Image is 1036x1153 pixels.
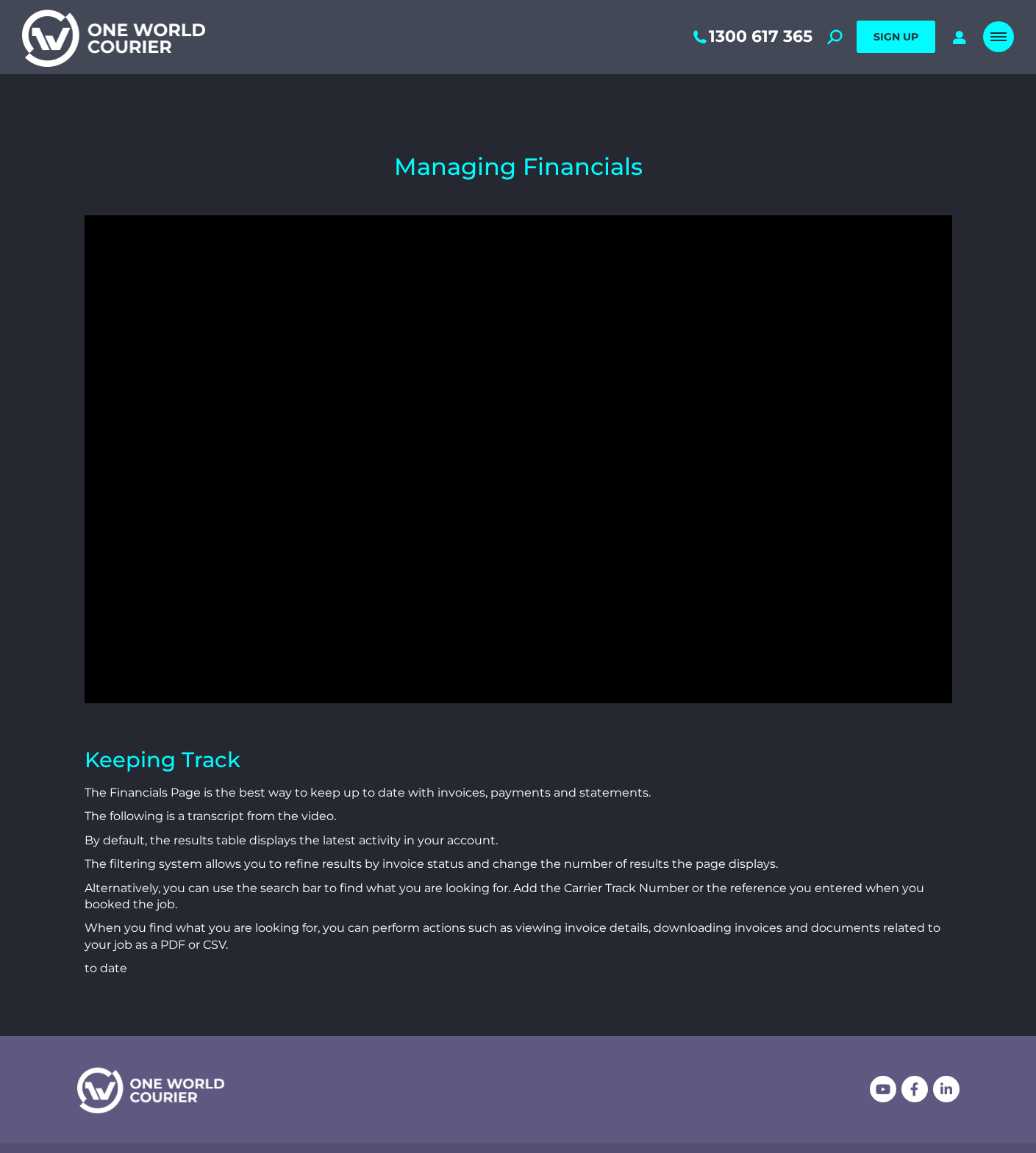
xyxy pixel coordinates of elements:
[85,833,952,849] p: By default, the results table displays the latest activity in your account.
[85,785,952,801] p: The Financials Page is the best way to keep up to date with invoices, payments and statements.
[85,920,952,953] p: When you find what you are looking for, you can perform actions such as viewing invoice details, ...
[874,30,918,43] span: SIGN UP
[85,749,952,770] h2: Keeping Track
[690,27,812,46] a: 1300 617 365
[22,7,205,67] img: One World Courier
[857,21,935,53] a: SIGN UP
[85,856,952,872] p: The filtering system allows you to refine results by invoice status and change the number of resu...
[85,215,952,703] iframe: One World Courier - Managing Financials
[85,785,952,977] div: to date
[983,21,1014,52] a: Mobile menu icon
[85,808,952,825] p: The following is a transcript from the video.
[85,880,952,913] p: Alternatively, you can use the search bar to find what you are looking for. Add the Carrier Track...
[85,155,952,179] h2: Managing Financials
